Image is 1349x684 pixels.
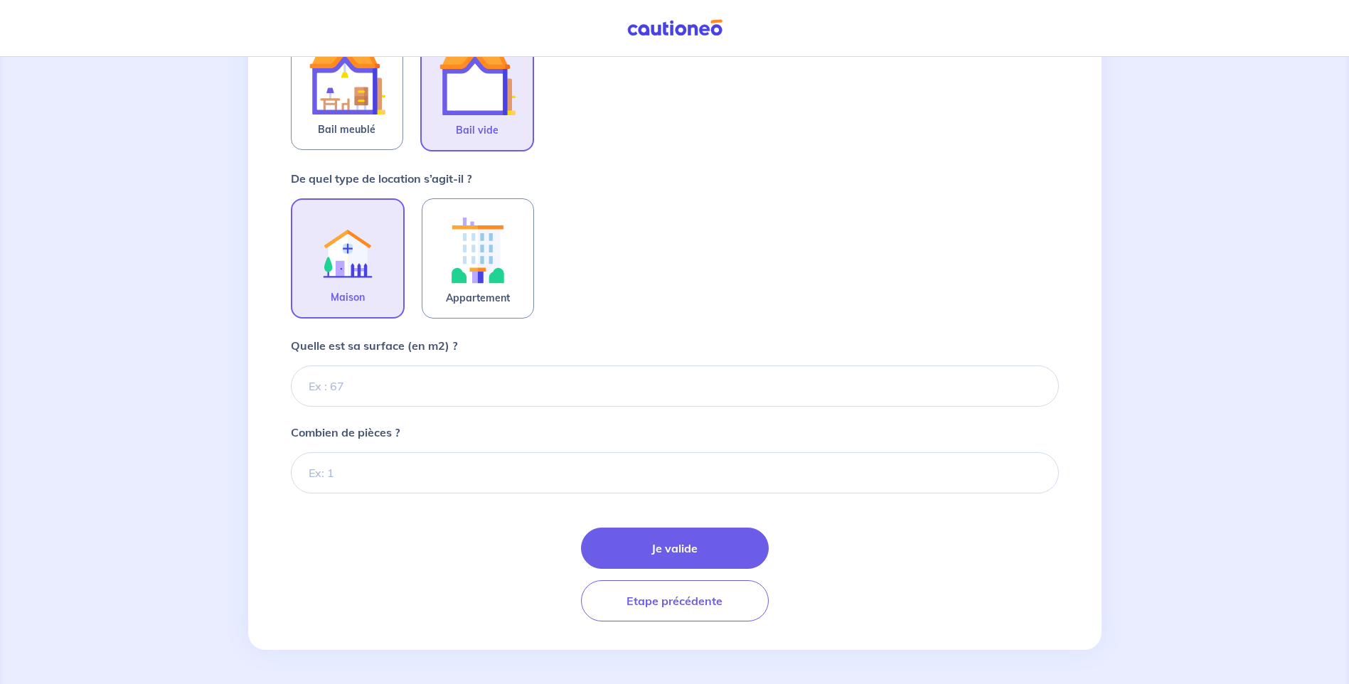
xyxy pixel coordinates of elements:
[446,289,510,306] span: Appartement
[456,122,498,139] span: Bail vide
[581,528,769,569] button: Je valide
[309,44,385,121] img: illu_furnished_lease.svg
[331,289,365,306] span: Maison
[291,365,1059,407] input: Ex : 67
[439,45,516,122] img: illu_empty_lease.svg
[439,210,516,289] img: illu_apartment.svg
[581,580,769,621] button: Etape précédente
[309,211,386,289] img: illu_rent.svg
[291,337,457,354] p: Quelle est sa surface (en m2) ?
[291,170,471,187] p: De quel type de location s’agit-il ?
[291,424,400,441] p: Combien de pièces ?
[291,452,1059,493] input: Ex: 1
[318,121,375,138] span: Bail meublé
[622,19,728,37] img: Cautioneo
